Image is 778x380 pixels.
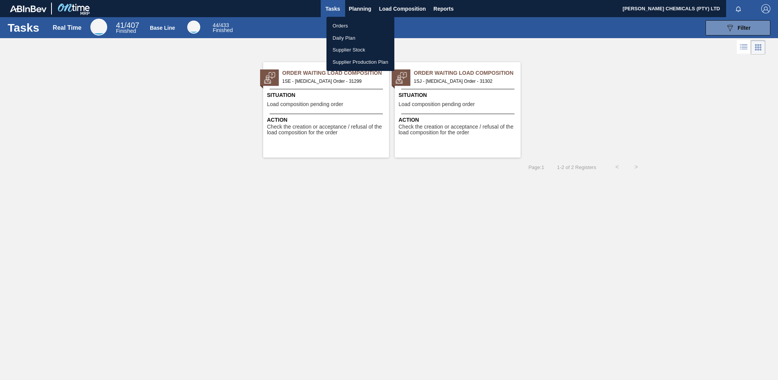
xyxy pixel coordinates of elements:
a: Daily Plan [326,32,394,44]
a: Supplier Production Plan [326,56,394,68]
a: Orders [326,20,394,32]
a: Supplier Stock [326,44,394,56]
